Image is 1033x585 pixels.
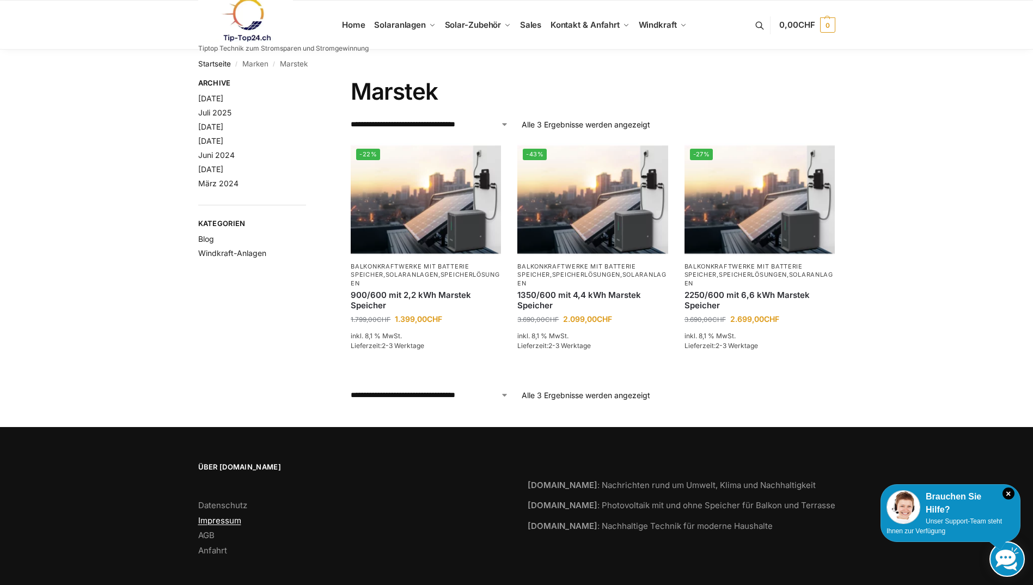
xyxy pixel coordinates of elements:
a: Balkonkraftwerke mit Batterie Speicher [684,263,803,278]
span: CHF [377,315,390,324]
a: [DATE] [198,136,223,145]
a: Juli 2025 [198,108,231,117]
p: Tiptop Technik zum Stromsparen und Stromgewinnung [198,45,369,52]
span: Lieferzeit: [684,342,758,350]
span: CHF [427,314,442,324]
a: März 2024 [198,179,239,188]
p: , , [517,263,668,288]
a: 900/600 mit 2,2 kWh Marstek Speicher [351,290,501,311]
span: 2-3 Werktage [382,342,424,350]
a: Datenschutz [198,500,247,510]
img: Balkonkraftwerk mit Marstek Speicher [684,143,835,256]
img: Customer service [887,490,920,524]
bdi: 1.799,00 [351,315,390,324]
div: Brauchen Sie Hilfe? [887,490,1014,516]
a: Speicherlösungen [351,271,499,287]
a: [DATE] [198,164,223,174]
img: Balkonkraftwerk mit Marstek Speicher [351,143,501,256]
bdi: 2.099,00 [563,314,612,324]
a: [DATE] [198,94,223,103]
a: Impressum [198,515,241,526]
span: CHF [545,315,559,324]
a: Windkraft [634,1,691,50]
strong: [DOMAIN_NAME] [528,521,597,531]
bdi: 2.699,00 [730,314,779,324]
button: Close filters [306,78,313,90]
span: Lieferzeit: [517,342,591,350]
span: CHF [798,20,815,30]
a: 2250/600 mit 6,6 kWh Marstek Speicher [684,290,835,311]
p: inkl. 8,1 % MwSt. [351,331,501,341]
a: -43%Balkonkraftwerk mit Marstek Speicher [517,143,668,256]
a: [DOMAIN_NAME]: Nachrichten rund um Umwelt, Klima und Nachhaltigkeit [528,480,816,490]
a: Solaranlagen [684,271,833,287]
strong: [DOMAIN_NAME] [528,500,597,510]
a: Kontakt & Anfahrt [546,1,634,50]
a: Startseite [198,59,231,68]
span: Lieferzeit: [351,342,424,350]
select: Shop-Reihenfolge [351,389,509,401]
a: Windkraft-Anlagen [198,248,266,258]
span: 2-3 Werktage [548,342,591,350]
span: Windkraft [639,20,677,30]
a: Blog [198,234,214,243]
p: , , [351,263,501,288]
a: -27%Balkonkraftwerk mit Marstek Speicher [684,143,835,256]
a: [DOMAIN_NAME]: Nachhaltige Technik für moderne Haushalte [528,521,773,531]
nav: Breadcrumb [198,50,835,78]
span: Solar-Zubehör [445,20,502,30]
a: 0,00CHF 0 [779,9,835,41]
span: 2-3 Werktage [716,342,758,350]
a: Speicherlösungen [552,271,620,278]
a: AGB [198,530,215,540]
span: Kategorien [198,218,307,229]
span: / [268,60,280,69]
a: 1350/600 mit 4,4 kWh Marstek Speicher [517,290,668,311]
p: , , [684,263,835,288]
a: Anfahrt [198,545,227,556]
a: Solaranlagen [370,1,440,50]
span: 0 [820,17,835,33]
a: Balkonkraftwerke mit Batterie Speicher [351,263,469,278]
bdi: 3.690,00 [684,315,726,324]
span: Solaranlagen [374,20,426,30]
h1: Marstek [351,78,835,105]
a: Solaranlagen [517,271,666,287]
span: CHF [712,315,726,324]
a: [DATE] [198,122,223,131]
a: Sales [515,1,546,50]
p: inkl. 8,1 % MwSt. [517,331,668,341]
a: Juni 2024 [198,150,235,160]
bdi: 1.399,00 [395,314,442,324]
span: CHF [764,314,779,324]
select: Shop-Reihenfolge [351,119,509,130]
a: Speicherlösungen [719,271,787,278]
p: Alle 3 Ergebnisse werden angezeigt [522,389,650,401]
span: CHF [597,314,612,324]
span: Archive [198,78,307,89]
p: Alle 3 Ergebnisse werden angezeigt [522,119,650,130]
i: Schließen [1003,487,1014,499]
a: Balkonkraftwerke mit Batterie Speicher [517,263,635,278]
img: Balkonkraftwerk mit Marstek Speicher [517,143,668,256]
span: 0,00 [779,20,815,30]
span: / [231,60,242,69]
strong: [DOMAIN_NAME] [528,480,597,490]
p: inkl. 8,1 % MwSt. [684,331,835,341]
span: Sales [520,20,542,30]
a: Solaranlagen [386,271,438,278]
span: Unser Support-Team steht Ihnen zur Verfügung [887,517,1002,535]
span: Über [DOMAIN_NAME] [198,462,506,473]
span: Kontakt & Anfahrt [551,20,620,30]
bdi: 3.690,00 [517,315,559,324]
a: [DOMAIN_NAME]: Photovoltaik mit und ohne Speicher für Balkon und Terrasse [528,500,835,510]
a: -22%Balkonkraftwerk mit Marstek Speicher [351,143,501,256]
a: Solar-Zubehör [440,1,515,50]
